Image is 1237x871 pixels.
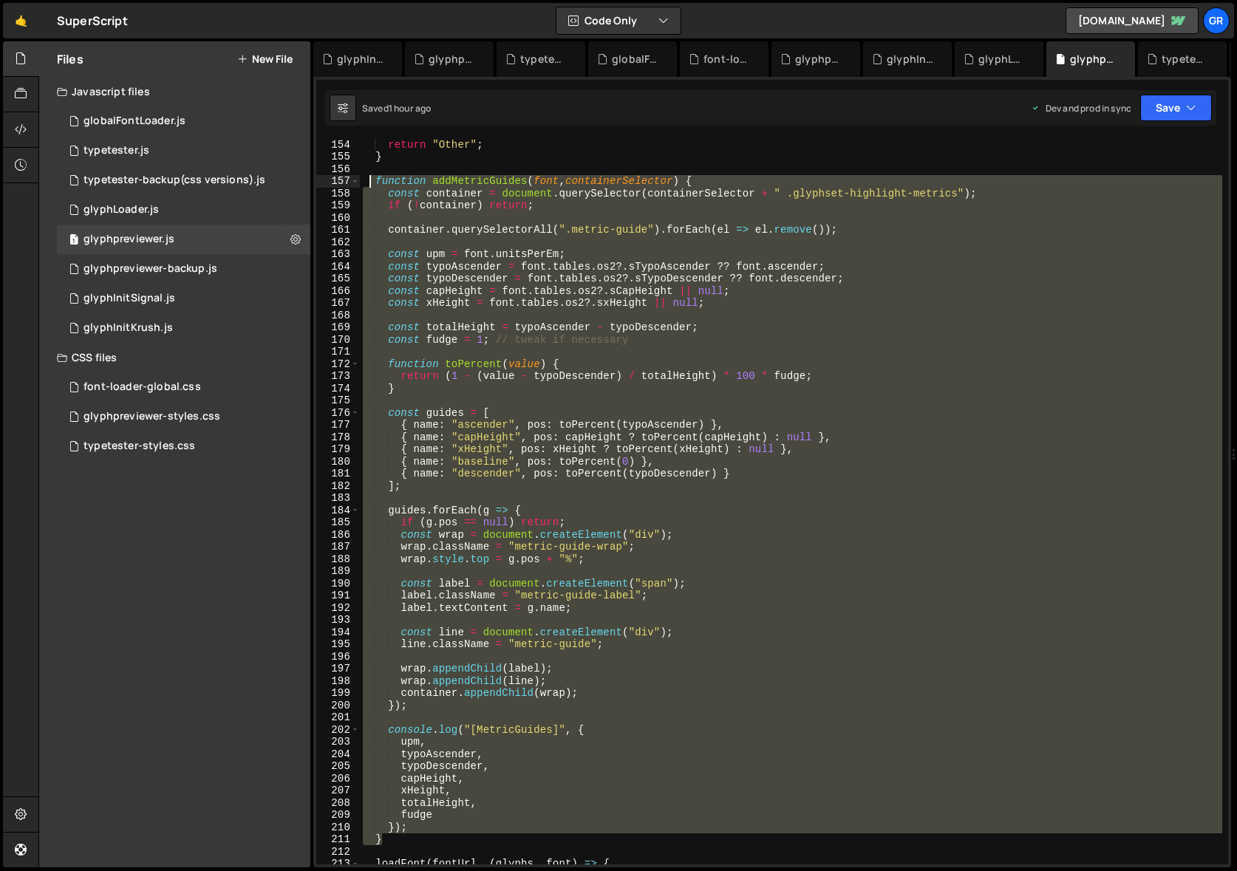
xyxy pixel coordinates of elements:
[316,785,360,797] div: 207
[316,541,360,553] div: 187
[316,407,360,420] div: 176
[316,224,360,236] div: 161
[316,468,360,480] div: 181
[520,52,568,66] div: typetester-backup(css versions).js
[316,711,360,724] div: 201
[316,456,360,468] div: 180
[84,144,149,157] div: typetester.js
[389,102,432,115] div: 1 hour ago
[316,175,360,188] div: 157
[84,410,220,423] div: glyphpreviewer-styles.css
[316,261,360,273] div: 164
[316,212,360,225] div: 160
[316,297,360,310] div: 167
[316,578,360,590] div: 190
[316,151,360,163] div: 155
[84,440,195,453] div: typetester-styles.css
[316,614,360,626] div: 193
[316,663,360,675] div: 197
[57,431,310,461] div: 17017/47137.css
[57,195,310,225] div: 17017/47277.js
[316,310,360,322] div: 168
[1203,7,1230,34] a: Gr
[3,3,39,38] a: 🤙
[57,51,84,67] h2: Files
[316,773,360,785] div: 206
[1070,52,1117,66] div: glyphpreviewer.js
[612,52,659,66] div: globalFontLoader.js
[316,334,360,346] div: 170
[316,505,360,517] div: 184
[84,233,174,246] div: glyphpreviewer.js
[1066,7,1199,34] a: [DOMAIN_NAME]
[57,254,310,284] div: 17017/47727.js
[57,225,310,254] div: 17017/47275.js
[1140,95,1212,121] button: Save
[316,760,360,773] div: 205
[316,822,360,834] div: 210
[84,174,265,187] div: typetester-backup(css versions).js
[316,529,360,542] div: 186
[84,321,173,335] div: glyphInitKrush.js
[316,248,360,261] div: 163
[84,203,159,216] div: glyphLoader.js
[57,165,310,195] div: 17017/47519.js
[316,638,360,651] div: 195
[57,136,310,165] div: 17017/46707.js
[316,358,360,371] div: 172
[316,273,360,285] div: 165
[316,565,360,578] div: 189
[337,52,384,66] div: glyphInitKrush.js
[316,199,360,212] div: 159
[316,285,360,298] div: 166
[57,313,310,343] div: 17017/47730.js
[84,292,175,305] div: glyphInitSignal.js
[316,480,360,493] div: 182
[316,833,360,846] div: 211
[39,77,310,106] div: Javascript files
[57,372,310,402] div: font-loader-global.css
[57,106,310,136] div: 17017/47514.js
[316,419,360,431] div: 177
[316,602,360,615] div: 192
[316,492,360,505] div: 183
[316,443,360,456] div: 179
[316,797,360,810] div: 208
[1162,52,1209,66] div: typetester-styles.css
[316,687,360,700] div: 199
[316,383,360,395] div: 174
[316,516,360,529] div: 185
[316,553,360,566] div: 188
[556,7,681,34] button: Code Only
[237,53,293,65] button: New File
[316,188,360,200] div: 158
[316,370,360,383] div: 173
[316,675,360,688] div: 198
[84,115,185,128] div: globalFontLoader.js
[429,52,476,66] div: glyphpreviewer-backup.js
[316,858,360,870] div: 213
[316,346,360,358] div: 171
[703,52,751,66] div: font-loader-global.css
[316,809,360,822] div: 209
[57,284,310,313] div: glyphInitSignal.js
[316,431,360,444] div: 178
[57,402,310,431] div: 17017/47345.css
[316,651,360,663] div: 196
[316,724,360,737] div: 202
[978,52,1026,66] div: glyphLoader.js
[84,380,201,394] div: font-loader-global.css
[316,626,360,639] div: 194
[887,52,934,66] div: glyphInitSignal.js
[84,262,217,276] div: glyphpreviewer-backup.js
[316,846,360,858] div: 212
[316,236,360,249] div: 162
[69,235,78,247] span: 1
[316,394,360,407] div: 175
[316,700,360,712] div: 200
[316,748,360,761] div: 204
[316,321,360,334] div: 169
[316,139,360,151] div: 154
[795,52,842,66] div: glyphpreviewer-styles.css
